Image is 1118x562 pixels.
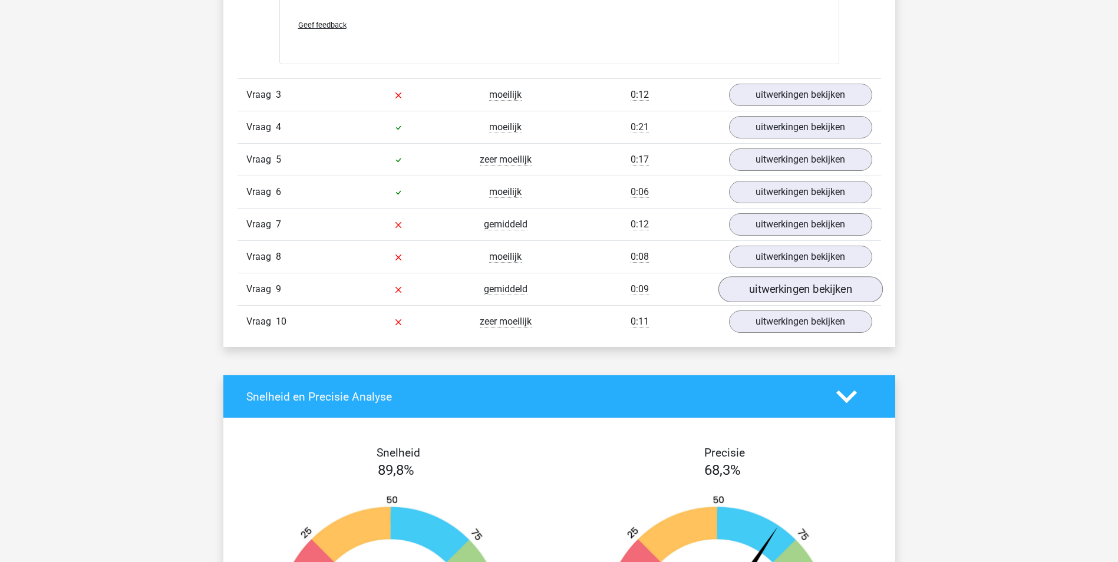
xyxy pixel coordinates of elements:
[276,186,281,197] span: 6
[729,116,872,138] a: uitwerkingen bekijken
[246,315,276,329] span: Vraag
[276,283,281,295] span: 9
[631,219,649,230] span: 0:12
[480,316,532,328] span: zeer moeilijk
[631,316,649,328] span: 0:11
[489,251,522,263] span: moeilijk
[276,219,281,230] span: 7
[489,186,522,198] span: moeilijk
[246,390,819,404] h4: Snelheid en Precisie Analyse
[480,154,532,166] span: zeer moeilijk
[378,462,414,478] span: 89,8%
[246,120,276,134] span: Vraag
[729,148,872,171] a: uitwerkingen bekijken
[276,316,286,327] span: 10
[729,310,872,333] a: uitwerkingen bekijken
[729,84,872,106] a: uitwerkingen bekijken
[704,462,741,478] span: 68,3%
[276,251,281,262] span: 8
[631,121,649,133] span: 0:21
[276,89,281,100] span: 3
[718,276,882,302] a: uitwerkingen bekijken
[631,89,649,101] span: 0:12
[729,181,872,203] a: uitwerkingen bekijken
[246,446,550,459] h4: Snelheid
[246,282,276,296] span: Vraag
[631,186,649,198] span: 0:06
[484,283,527,295] span: gemiddeld
[729,246,872,268] a: uitwerkingen bekijken
[489,121,522,133] span: moeilijk
[573,446,877,459] h4: Precisie
[276,154,281,165] span: 5
[631,251,649,263] span: 0:08
[246,250,276,264] span: Vraag
[246,185,276,199] span: Vraag
[631,283,649,295] span: 0:09
[246,153,276,167] span: Vraag
[484,219,527,230] span: gemiddeld
[631,154,649,166] span: 0:17
[298,21,347,29] span: Geef feedback
[729,213,872,236] a: uitwerkingen bekijken
[489,89,522,101] span: moeilijk
[246,217,276,232] span: Vraag
[276,121,281,133] span: 4
[246,88,276,102] span: Vraag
